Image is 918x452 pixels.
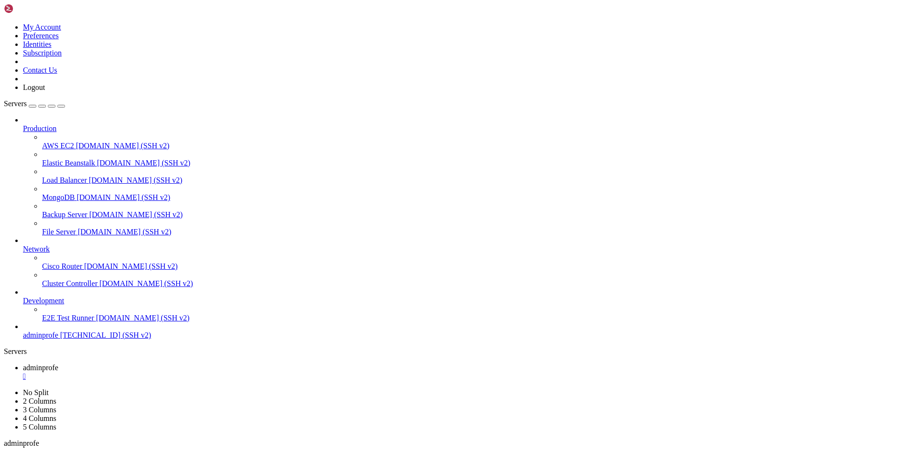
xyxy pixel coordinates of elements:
[42,133,914,150] li: AWS EC2 [DOMAIN_NAME] (SSH v2)
[42,314,94,322] span: E2E Test Runner
[42,185,914,202] li: MongoDB [DOMAIN_NAME] (SSH v2)
[42,314,914,322] a: E2E Test Runner [DOMAIN_NAME] (SSH v2)
[42,142,74,150] span: AWS EC2
[23,414,56,422] a: 4 Columns
[23,245,50,253] span: Network
[89,176,183,184] span: [DOMAIN_NAME] (SSH v2)
[23,116,914,236] li: Production
[42,262,82,270] span: Cisco Router
[23,83,45,91] a: Logout
[42,150,914,167] li: Elastic Beanstalk [DOMAIN_NAME] (SSH v2)
[23,423,56,431] a: 5 Columns
[23,388,49,397] a: No Split
[23,32,59,40] a: Preferences
[42,202,914,219] li: Backup Server [DOMAIN_NAME] (SSH v2)
[96,314,190,322] span: [DOMAIN_NAME] (SSH v2)
[42,167,914,185] li: Load Balancer [DOMAIN_NAME] (SSH v2)
[42,210,87,219] span: Backup Server
[42,193,75,201] span: MongoDB
[23,124,914,133] a: Production
[23,66,57,74] a: Contact Us
[23,49,62,57] a: Subscription
[4,99,65,108] a: Servers
[42,228,914,236] a: File Server [DOMAIN_NAME] (SSH v2)
[97,159,191,167] span: [DOMAIN_NAME] (SSH v2)
[42,279,914,288] a: Cluster Controller [DOMAIN_NAME] (SSH v2)
[23,288,914,322] li: Development
[76,193,170,201] span: [DOMAIN_NAME] (SSH v2)
[42,219,914,236] li: File Server [DOMAIN_NAME] (SSH v2)
[42,210,914,219] a: Backup Server [DOMAIN_NAME] (SSH v2)
[42,193,914,202] a: MongoDB [DOMAIN_NAME] (SSH v2)
[23,236,914,288] li: Network
[23,372,914,381] a: 
[4,439,39,447] span: adminprofe
[42,176,914,185] a: Load Balancer [DOMAIN_NAME] (SSH v2)
[89,210,183,219] span: [DOMAIN_NAME] (SSH v2)
[78,228,172,236] span: [DOMAIN_NAME] (SSH v2)
[42,305,914,322] li: E2E Test Runner [DOMAIN_NAME] (SSH v2)
[23,406,56,414] a: 3 Columns
[42,159,914,167] a: Elastic Beanstalk [DOMAIN_NAME] (SSH v2)
[4,12,794,20] x-row: adminfprofe@[TECHNICAL_ID]'s password:
[42,142,914,150] a: AWS EC2 [DOMAIN_NAME] (SSH v2)
[23,245,914,254] a: Network
[42,254,914,271] li: Cisco Router [DOMAIN_NAME] (SSH v2)
[4,99,27,108] span: Servers
[23,297,914,305] a: Development
[42,176,87,184] span: Load Balancer
[23,322,914,340] li: adminprofe [TECHNICAL_ID] (SSH v2)
[76,142,170,150] span: [DOMAIN_NAME] (SSH v2)
[23,297,64,305] span: Development
[23,364,914,381] a: adminprofe
[23,40,52,48] a: Identities
[23,23,61,31] a: My Account
[42,159,95,167] span: Elastic Beanstalk
[4,4,794,12] x-row: Access denied
[23,331,58,339] span: adminprofe
[84,262,178,270] span: [DOMAIN_NAME] (SSH v2)
[23,364,58,372] span: adminprofe
[42,271,914,288] li: Cluster Controller [DOMAIN_NAME] (SSH v2)
[42,279,98,287] span: Cluster Controller
[4,4,59,13] img: Shellngn
[157,12,161,20] div: (38, 1)
[23,397,56,405] a: 2 Columns
[60,331,151,339] span: [TECHNICAL_ID] (SSH v2)
[23,124,56,132] span: Production
[42,262,914,271] a: Cisco Router [DOMAIN_NAME] (SSH v2)
[23,331,914,340] a: adminprofe [TECHNICAL_ID] (SSH v2)
[4,347,914,356] div: Servers
[42,228,76,236] span: File Server
[99,279,193,287] span: [DOMAIN_NAME] (SSH v2)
